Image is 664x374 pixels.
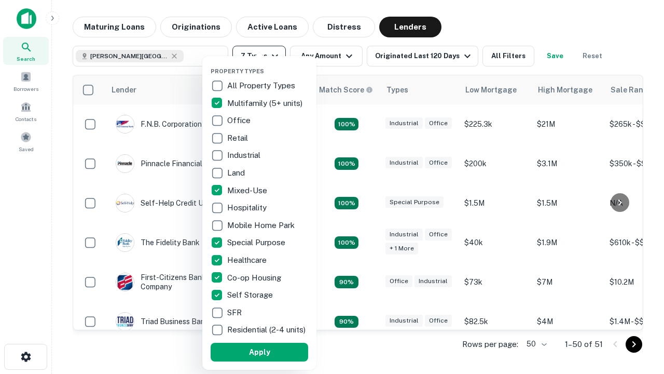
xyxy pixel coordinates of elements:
p: All Property Types [227,79,297,92]
p: Hospitality [227,202,269,214]
p: Mixed-Use [227,184,269,197]
p: Multifamily (5+ units) [227,97,305,110]
p: Land [227,167,247,179]
p: Residential (2-4 units) [227,324,308,336]
p: Healthcare [227,254,269,266]
p: Office [227,114,253,127]
p: Self Storage [227,289,275,301]
p: Retail [227,132,250,144]
p: SFR [227,306,244,319]
iframe: Chat Widget [612,258,664,308]
p: Special Purpose [227,236,287,249]
button: Apply [211,343,308,362]
p: Mobile Home Park [227,219,297,232]
span: Property Types [211,68,264,74]
p: Co-op Housing [227,272,283,284]
p: Industrial [227,149,262,162]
